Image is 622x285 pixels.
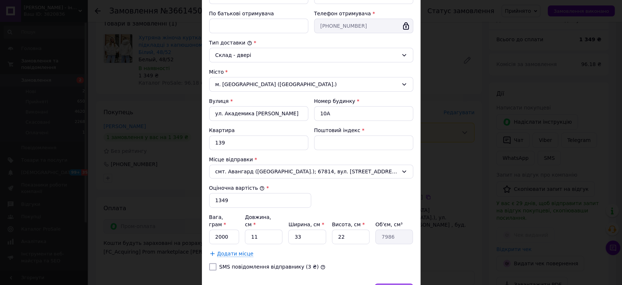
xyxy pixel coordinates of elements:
[209,39,413,46] div: Тип доставки
[217,251,254,257] span: Додати місце
[314,127,360,133] label: Поштовий індекс
[209,156,413,163] div: Місце відправки
[209,68,413,76] div: Місто
[209,98,229,104] label: Вулиця
[209,77,413,92] div: м. [GEOGRAPHIC_DATA] ([GEOGRAPHIC_DATA].)
[288,222,324,227] label: Ширина, см
[209,127,235,133] label: Квартира
[215,168,398,175] span: смт. Авангард ([GEOGRAPHIC_DATA].); 67814, вул. [STREET_ADDRESS]
[209,11,274,16] label: По батькові отримувача
[314,98,355,104] label: Номер будинку
[245,214,271,227] label: Довжина, см
[209,185,265,191] label: Оціночна вартість
[215,51,398,59] div: Склад - двері
[332,222,365,227] label: Висота, см
[375,221,413,228] div: Об'єм, см³
[209,214,226,227] label: Вага, грам
[314,11,371,16] label: Телефон отримувача
[219,264,319,270] label: SMS повідомлення відправнику (3 ₴)
[314,19,413,33] input: +380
